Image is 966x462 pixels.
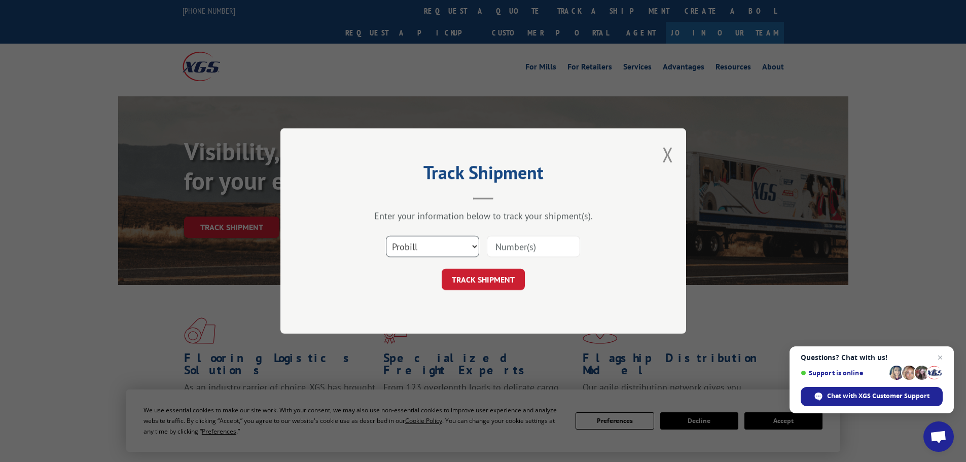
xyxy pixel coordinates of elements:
[801,369,886,377] span: Support is online
[923,421,954,452] a: Open chat
[487,236,580,257] input: Number(s)
[801,353,943,362] span: Questions? Chat with us!
[827,392,929,401] span: Chat with XGS Customer Support
[801,387,943,406] span: Chat with XGS Customer Support
[331,210,635,222] div: Enter your information below to track your shipment(s).
[331,165,635,185] h2: Track Shipment
[662,141,673,168] button: Close modal
[442,269,525,290] button: TRACK SHIPMENT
